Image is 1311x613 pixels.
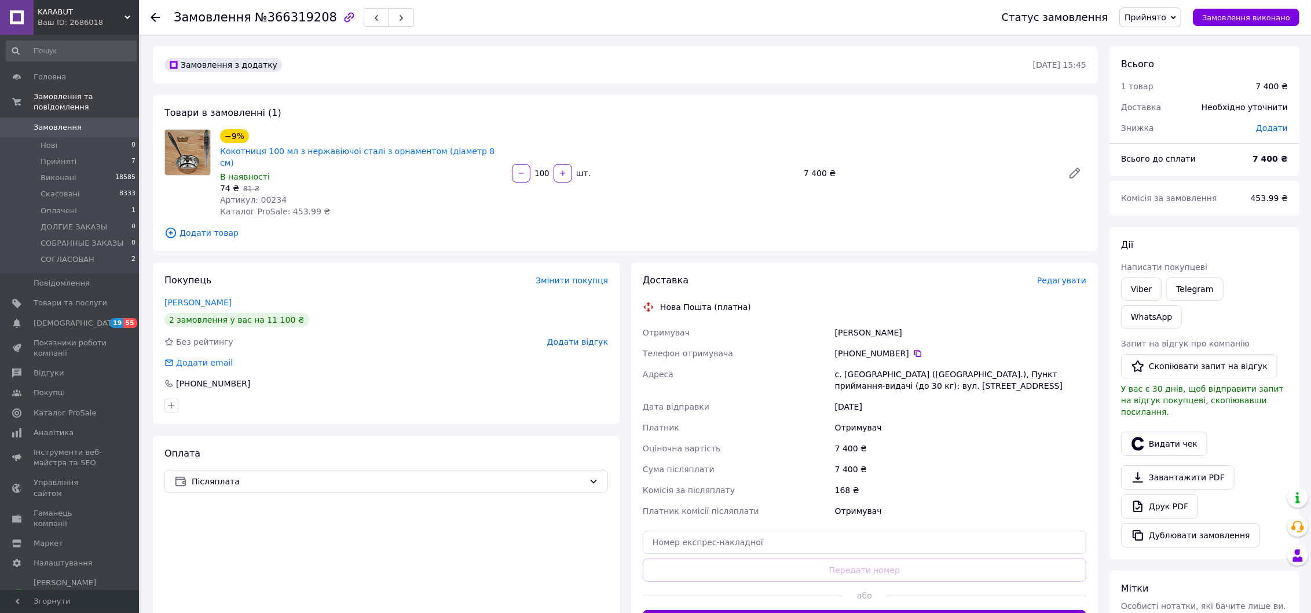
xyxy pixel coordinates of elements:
span: Всього до сплати [1121,154,1196,163]
a: Друк PDF [1121,494,1198,519]
div: Додати email [175,357,234,368]
span: Оплачені [41,206,77,216]
span: Оціночна вартість [643,444,720,453]
span: Запит на відгук про компанію [1121,339,1250,348]
span: СОГЛАСОВАН [41,254,94,265]
span: Телефон отримувача [643,349,733,358]
div: 7 400 ₴ [799,165,1059,181]
span: Платник комісії післяплати [643,506,759,516]
span: Доставка [1121,103,1161,112]
div: 168 ₴ [833,480,1089,501]
div: [PERSON_NAME] [833,322,1089,343]
div: Нова Пошта (платна) [657,301,754,313]
div: Повернутися назад [151,12,160,23]
span: Покупці [34,388,65,398]
span: Налаштування [34,558,93,568]
span: Дії [1121,239,1133,250]
span: KARABUT [38,7,124,17]
span: 0 [131,238,136,249]
span: Каталог ProSale: 453.99 ₴ [220,207,330,216]
button: Скопіювати запит на відгук [1121,354,1277,378]
a: Редагувати [1063,162,1086,185]
span: Редагувати [1037,276,1086,285]
span: Дата відправки [643,402,709,411]
span: Аналітика [34,428,74,438]
span: Без рейтингу [176,337,233,346]
span: Товари та послуги [34,298,107,308]
span: Додати відгук [547,337,608,346]
span: 1 товар [1121,82,1153,91]
span: Комісія за замовлення [1121,194,1217,203]
span: 2 [131,254,136,265]
span: Сума післяплати [643,465,715,474]
div: 7 400 ₴ [833,438,1089,459]
span: Платник [643,423,679,432]
span: 19 [110,318,123,328]
span: СОБРАННЫЕ ЗАКАЗЫ [41,238,123,249]
span: Отримувач [643,328,690,337]
span: Товари в замовленні (1) [164,107,281,118]
span: Замовлення [174,10,251,24]
a: Завантажити PDF [1121,465,1235,490]
span: Прийнято [1125,13,1166,22]
b: 7 400 ₴ [1253,154,1288,163]
div: Додати email [163,357,234,368]
span: [PERSON_NAME] та рахунки [34,578,107,610]
div: Необхідно уточнити [1195,94,1295,120]
span: Мітки [1121,583,1149,594]
span: У вас є 30 днів, щоб відправити запит на відгук покупцеві, скопіювавши посилання. [1121,384,1284,417]
div: Отримувач [833,501,1089,521]
div: 7 400 ₴ [1256,81,1288,92]
span: Замовлення [34,122,82,133]
div: [PHONE_NUMBER] [175,378,251,389]
time: [DATE] 15:45 [1033,60,1086,70]
div: шт. [573,167,592,179]
span: Замовлення виконано [1202,13,1290,22]
span: В наявності [220,172,270,181]
span: №366319208 [255,10,337,24]
span: Комісія за післяплату [643,486,735,495]
div: с. [GEOGRAPHIC_DATA] ([GEOGRAPHIC_DATA].), Пункт приймання-видачі (до 30 кг): вул. [STREET_ADDRESS] [833,364,1089,396]
span: Додати товар [164,227,1086,239]
span: Каталог ProSale [34,408,96,418]
button: Замовлення виконано [1193,9,1299,26]
span: Адреса [643,370,673,379]
span: Виконані [41,173,76,183]
span: Нові [41,140,57,151]
span: ДОЛГИЕ ЗАКАЗЫ [41,222,107,232]
span: Післяплата [192,475,584,488]
div: Отримувач [833,417,1089,438]
div: −9% [220,129,249,143]
span: Замовлення та повідомлення [34,92,139,112]
span: Покупець [164,275,212,286]
input: Пошук [6,41,137,61]
span: 453.99 ₴ [1251,194,1288,203]
div: [PHONE_NUMBER] [835,348,1086,359]
div: [DATE] [833,396,1089,417]
span: Прийняті [41,156,76,167]
a: WhatsApp [1121,305,1182,329]
span: 7 [131,156,136,167]
span: Змінити покупця [536,276,608,285]
span: 55 [123,318,137,328]
div: 2 замовлення у вас на 11 100 ₴ [164,313,309,327]
span: 1 [131,206,136,216]
button: Видати чек [1121,432,1207,456]
span: Гаманець компанії [34,508,107,529]
span: Знижка [1121,123,1154,133]
a: Кокотниця 100 мл з нержавіючої сталі з орнаментом (діаметр 8 см) [220,147,495,167]
input: Номер експрес-накладної [643,531,1086,554]
span: 81 ₴ [243,185,259,193]
span: 18585 [115,173,136,183]
span: Оплата [164,448,200,459]
span: 8333 [119,189,136,199]
span: Доставка [643,275,689,286]
div: Замовлення з додатку [164,58,282,72]
span: Скасовані [41,189,80,199]
span: Відгуки [34,368,64,378]
span: Написати покупцеві [1121,262,1207,272]
div: 7 400 ₴ [833,459,1089,480]
a: Viber [1121,278,1162,301]
div: Статус замовлення [1002,12,1108,23]
span: Повідомлення [34,278,90,289]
